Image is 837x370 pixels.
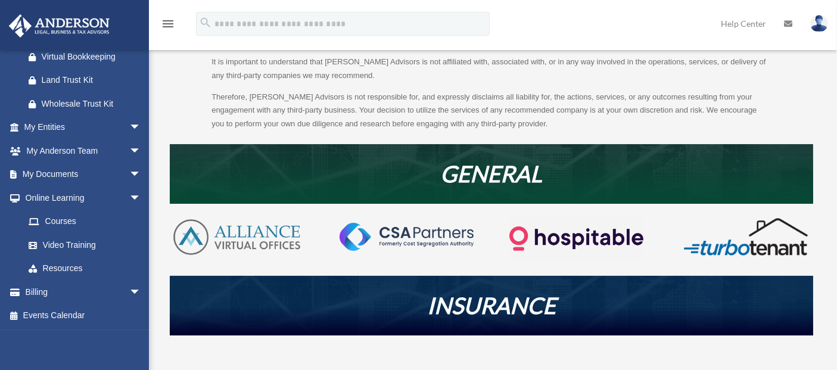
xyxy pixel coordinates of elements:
div: Wholesale Trust Kit [42,97,144,111]
em: GENERAL [441,160,543,187]
a: My Documentsarrow_drop_down [8,163,159,186]
span: arrow_drop_down [129,139,153,163]
a: menu [161,21,175,31]
a: Courses [17,210,159,234]
i: search [199,16,212,29]
a: Resources [17,257,153,281]
em: INSURANCE [427,291,556,319]
a: My Entitiesarrow_drop_down [8,116,159,139]
span: arrow_drop_down [129,163,153,187]
div: Land Trust Kit [42,73,144,88]
a: My Anderson Teamarrow_drop_down [8,139,159,163]
i: menu [161,17,175,31]
div: Virtual Bookkeeping [42,49,144,64]
img: CSA-partners-Formerly-Cost-Segregation-Authority [340,223,474,250]
a: Video Training [17,233,159,257]
img: Logo-transparent-dark [509,217,643,260]
span: arrow_drop_down [129,186,153,210]
a: Land Trust Kit [17,69,159,92]
p: It is important to understand that [PERSON_NAME] Advisors is not affiliated with, associated with... [211,55,771,91]
a: Virtual Bookkeeping [17,45,159,69]
a: Wholesale Trust Kit [17,92,159,116]
img: Anderson Advisors Platinum Portal [5,14,113,38]
img: User Pic [810,15,828,32]
a: Billingarrow_drop_down [8,280,159,304]
a: Events Calendar [8,304,159,328]
img: AVO-logo-1-color [170,217,304,257]
img: turbotenant [679,217,813,256]
a: Online Learningarrow_drop_down [8,186,159,210]
span: arrow_drop_down [129,116,153,140]
span: arrow_drop_down [129,280,153,304]
p: Therefore, [PERSON_NAME] Advisors is not responsible for, and expressly disclaims all liability f... [211,91,771,131]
